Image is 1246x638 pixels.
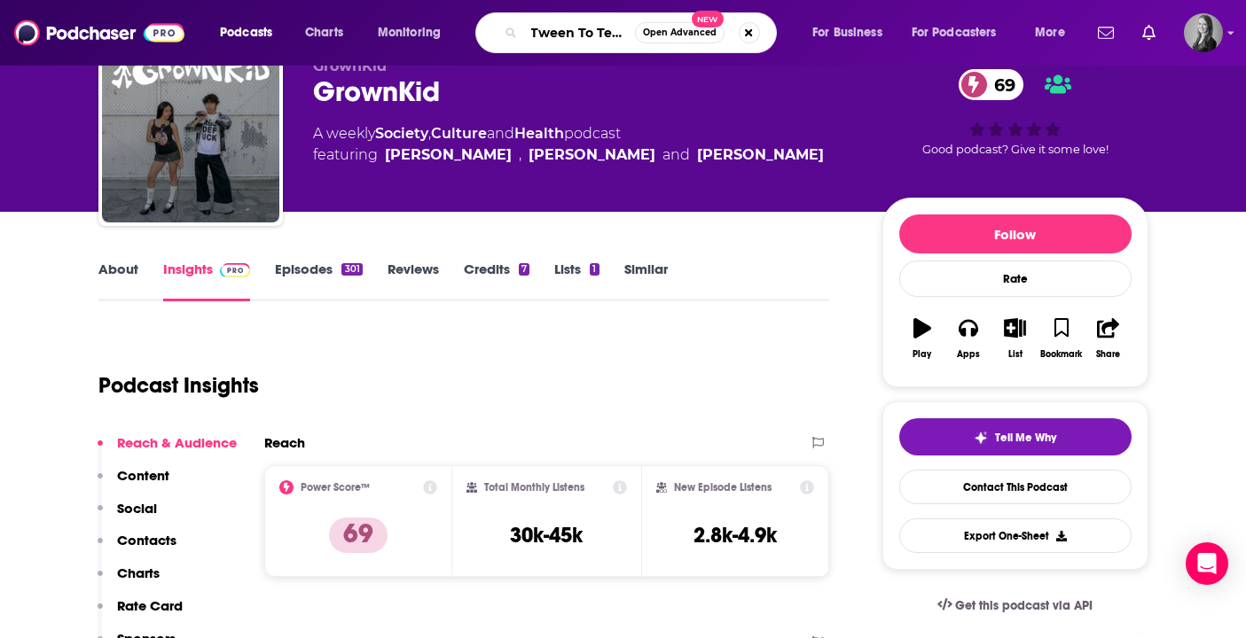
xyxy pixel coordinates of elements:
button: Export One-Sheet [899,518,1132,553]
img: User Profile [1184,13,1223,52]
div: Bookmark [1040,349,1082,360]
a: Episodes301 [275,261,362,301]
button: Bookmark [1038,307,1085,370]
div: Rate [899,261,1132,297]
button: Play [899,307,945,370]
a: Isaac Hurtado [697,144,824,166]
a: Contact This Podcast [899,470,1132,504]
button: open menu [365,19,464,47]
button: Charts [98,564,160,597]
a: Lists1 [554,261,599,301]
span: featuring [313,144,824,166]
button: tell me why sparkleTell Me Why [899,418,1132,455]
h2: New Episode Listens [674,481,772,494]
span: New [692,11,724,27]
button: Show profile menu [1184,13,1223,52]
span: For Business [812,20,882,45]
span: Podcasts [220,20,272,45]
img: GrownKid [102,45,279,222]
div: 7 [519,263,529,276]
a: Health [514,125,564,142]
div: 301 [341,263,362,276]
h3: 30k-45k [510,522,583,549]
div: 69Good podcast? Give it some love! [882,58,1148,167]
span: , [519,144,521,166]
button: Content [98,467,169,500]
p: Charts [117,564,160,581]
a: Get this podcast via API [923,584,1108,627]
h2: Reach [264,434,305,451]
a: InsightsPodchaser Pro [163,261,251,301]
span: Good podcast? Give it some love! [922,143,1109,156]
span: and [487,125,514,142]
a: Reviews [388,261,439,301]
div: Search podcasts, credits, & more... [492,12,794,53]
p: 69 [329,517,388,553]
span: , [428,125,431,142]
a: Similar [624,261,668,301]
a: Gael Aitor [385,144,512,166]
span: For Podcasters [912,20,997,45]
div: Apps [957,349,980,360]
span: Charts [305,20,343,45]
button: open menu [800,19,905,47]
a: Show notifications dropdown [1135,18,1163,48]
img: Podchaser - Follow, Share and Rate Podcasts [14,16,184,50]
button: Apps [945,307,991,370]
span: Monitoring [378,20,441,45]
div: A weekly podcast [313,123,824,166]
a: Mark Hugo [529,144,655,166]
span: and [662,144,690,166]
p: Social [117,500,157,517]
a: Credits7 [464,261,529,301]
p: Contacts [117,532,176,549]
p: Content [117,467,169,484]
button: Share [1085,307,1131,370]
span: Get this podcast via API [955,598,1093,613]
button: Social [98,500,157,533]
span: Tell Me Why [995,431,1056,445]
button: open menu [900,19,1023,47]
button: Follow [899,214,1132,253]
a: About [98,261,138,301]
a: Show notifications dropdown [1091,18,1121,48]
div: Open Intercom Messenger [1186,542,1228,585]
span: GrownKid [313,58,387,74]
p: Reach & Audience [117,434,237,451]
span: 69 [976,69,1024,100]
h2: Power Score™ [301,481,370,494]
h2: Total Monthly Listens [484,481,584,494]
span: Logged in as katieTBG [1184,13,1223,52]
div: List [1008,349,1023,360]
span: Open Advanced [643,28,717,37]
div: Play [913,349,931,360]
img: Podchaser Pro [220,263,251,277]
a: Charts [294,19,354,47]
h3: 2.8k-4.9k [694,522,777,549]
div: 1 [590,263,599,276]
a: Culture [431,125,487,142]
button: List [991,307,1038,370]
button: Contacts [98,532,176,564]
input: Search podcasts, credits, & more... [524,19,635,47]
button: Open AdvancedNew [635,22,725,43]
button: open menu [1023,19,1087,47]
p: Rate Card [117,597,183,614]
span: More [1035,20,1065,45]
button: Reach & Audience [98,434,237,467]
a: 69 [959,69,1024,100]
a: Society [375,125,428,142]
button: open menu [208,19,295,47]
button: Rate Card [98,597,183,630]
div: Share [1096,349,1120,360]
img: tell me why sparkle [974,431,988,445]
h1: Podcast Insights [98,372,259,399]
